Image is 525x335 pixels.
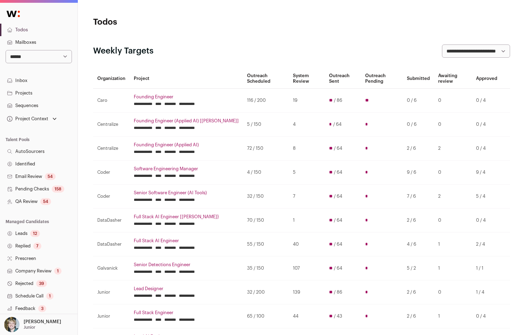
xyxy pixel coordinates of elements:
td: 0 / 6 [403,89,434,113]
td: 0 [434,161,472,185]
th: Outreach Pending [361,69,403,89]
p: Junior [24,325,35,330]
td: Caro [93,89,130,113]
td: 32 / 200 [243,280,289,304]
td: 1 [434,304,472,328]
h1: Todos [93,17,232,28]
td: 0 / 6 [403,113,434,137]
a: Full Stack AI Engineer [[PERSON_NAME]} [134,214,239,220]
td: 0 / 4 [472,137,501,161]
a: Full Stack AI Engineer [134,238,239,244]
td: Coder [93,185,130,209]
span: / 64 [334,146,342,151]
td: 139 [289,280,325,304]
td: 5 / 150 [243,113,289,137]
td: 8 [289,137,325,161]
h2: Weekly Targets [93,46,154,57]
td: Coder [93,161,130,185]
th: Outreach Sent [325,69,361,89]
div: 54 [40,198,51,205]
span: / 64 [334,242,342,247]
td: 107 [289,256,325,280]
a: Senior Detections Engineer [134,262,239,268]
button: Open dropdown [3,317,63,332]
span: / 43 [334,313,342,319]
th: System Review [289,69,325,89]
span: / 64 [334,218,342,223]
td: 0 [434,209,472,232]
td: Junior [93,280,130,304]
td: 2 / 4 [472,232,501,256]
td: 44 [289,304,325,328]
th: Awaiting review [434,69,472,89]
td: 35 / 150 [243,256,289,280]
td: 0 [434,89,472,113]
div: Project Context [6,116,48,122]
td: 65 / 100 [243,304,289,328]
td: 2 / 6 [403,137,434,161]
td: 9 / 4 [472,161,501,185]
td: 55 / 150 [243,232,289,256]
td: 7 [289,185,325,209]
span: / 86 [334,98,342,103]
div: 54 [45,173,56,180]
td: 1 [434,232,472,256]
td: 1 / 1 [472,256,501,280]
td: 1 [289,209,325,232]
td: 4 / 6 [403,232,434,256]
a: Software Engineering Manager [134,166,239,172]
th: Organization [93,69,130,89]
td: 0 / 4 [472,304,501,328]
th: Outreach Scheduled [243,69,289,89]
td: 5 / 2 [403,256,434,280]
td: 0 / 4 [472,209,501,232]
td: Junior [93,304,130,328]
td: 40 [289,232,325,256]
a: Full Stack Engineer [134,310,239,316]
span: / 64 [333,122,342,127]
img: Wellfound [3,7,24,21]
a: Founding Engineer [134,94,239,100]
span: / 64 [334,194,342,199]
td: 2 [434,137,472,161]
div: 12 [30,230,40,237]
a: Founding Engineer (Applied AI) [134,142,239,148]
td: 116 / 200 [243,89,289,113]
th: Project [130,69,243,89]
td: 2 / 6 [403,304,434,328]
td: 0 [434,113,472,137]
td: 1 [434,256,472,280]
td: 0 / 4 [472,113,501,137]
td: DataDasher [93,209,130,232]
span: / 64 [334,265,342,271]
td: 9 / 6 [403,161,434,185]
td: 7 / 6 [403,185,434,209]
a: Lead Designer [134,286,239,292]
td: 2 / 6 [403,209,434,232]
img: 6494470-medium_jpg [4,317,19,332]
td: 5 [289,161,325,185]
td: 72 / 150 [243,137,289,161]
div: 1 [46,293,54,300]
td: 4 / 150 [243,161,289,185]
td: DataDasher [93,232,130,256]
span: / 86 [334,289,342,295]
span: / 64 [334,170,342,175]
td: Centralize [93,137,130,161]
td: 5 / 4 [472,185,501,209]
button: Open dropdown [6,114,58,124]
div: 3 [38,305,46,312]
p: [PERSON_NAME] [24,319,61,325]
td: 1 / 4 [472,280,501,304]
div: 7 [33,243,41,250]
td: 4 [289,113,325,137]
th: Submitted [403,69,434,89]
div: 39 [36,280,47,287]
div: 158 [52,186,64,193]
a: Senior Software Engineer (AI Tools) [134,190,239,196]
td: Centralize [93,113,130,137]
div: 1 [54,268,61,275]
td: 2 [434,185,472,209]
td: 19 [289,89,325,113]
td: 2 / 6 [403,280,434,304]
